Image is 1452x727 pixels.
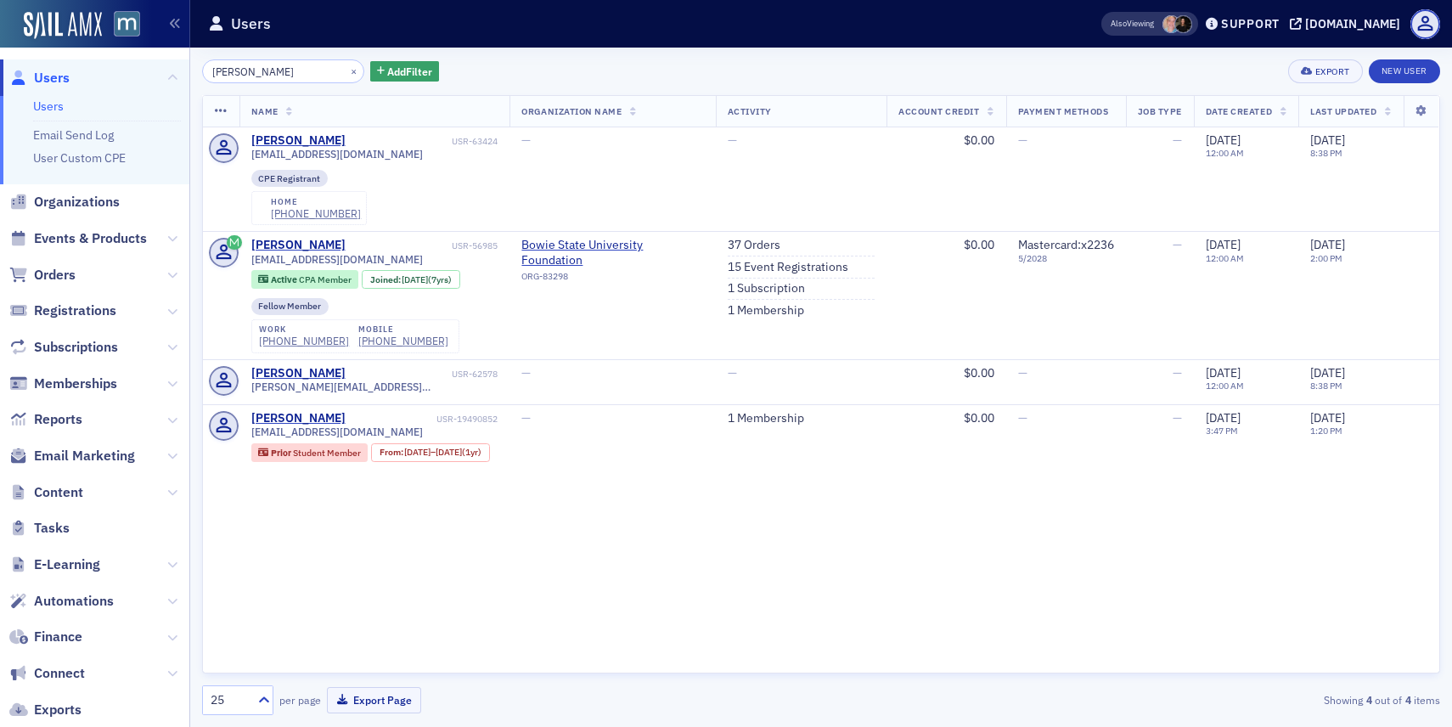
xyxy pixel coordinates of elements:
[24,12,102,39] img: SailAMX
[1310,365,1345,380] span: [DATE]
[1206,252,1244,264] time: 12:00 AM
[1018,410,1027,425] span: —
[1310,147,1342,159] time: 8:38 PM
[9,447,135,465] a: Email Marketing
[259,324,349,335] div: work
[1221,16,1280,31] div: Support
[251,270,359,289] div: Active: Active: CPA Member
[1173,237,1182,252] span: —
[964,237,994,252] span: $0.00
[348,369,498,380] div: USR-62578
[1174,15,1192,33] span: Lauren McDonough
[258,447,360,458] a: Prior Student Member
[521,365,531,380] span: —
[34,375,117,393] span: Memberships
[251,411,346,426] a: [PERSON_NAME]
[521,132,531,148] span: —
[34,664,85,683] span: Connect
[1173,365,1182,380] span: —
[1290,18,1406,30] button: [DOMAIN_NAME]
[9,519,70,538] a: Tasks
[293,447,361,459] span: Student Member
[258,274,351,285] a: Active CPA Member
[728,132,737,148] span: —
[1402,692,1414,707] strong: 4
[370,274,402,285] span: Joined :
[202,59,364,83] input: Search…
[964,132,994,148] span: $0.00
[1111,18,1154,30] span: Viewing
[251,148,423,161] span: [EMAIL_ADDRESS][DOMAIN_NAME]
[33,99,64,114] a: Users
[521,238,703,268] a: Bowie State University Foundation
[1206,365,1241,380] span: [DATE]
[114,11,140,37] img: SailAMX
[387,64,432,79] span: Add Filter
[34,69,70,87] span: Users
[402,274,452,285] div: (7yrs)
[9,229,147,248] a: Events & Products
[1410,9,1440,39] span: Profile
[1206,105,1272,117] span: Date Created
[964,365,994,380] span: $0.00
[34,266,76,285] span: Orders
[1310,380,1342,392] time: 8:38 PM
[1305,16,1400,31] div: [DOMAIN_NAME]
[346,63,362,78] button: ×
[521,271,703,288] div: ORG-83298
[1206,425,1238,437] time: 3:47 PM
[1310,237,1345,252] span: [DATE]
[251,238,346,253] a: [PERSON_NAME]
[251,133,346,149] div: [PERSON_NAME]
[271,207,361,220] a: [PHONE_NUMBER]
[436,446,462,458] span: [DATE]
[9,483,83,502] a: Content
[34,229,147,248] span: Events & Products
[728,238,780,253] a: 37 Orders
[728,281,805,296] a: 1 Subscription
[9,375,117,393] a: Memberships
[299,273,352,285] span: CPA Member
[9,193,120,211] a: Organizations
[1310,410,1345,425] span: [DATE]
[1162,15,1180,33] span: Dee Sullivan
[1369,59,1440,83] a: New User
[34,592,114,611] span: Automations
[34,519,70,538] span: Tasks
[271,447,293,459] span: Prior
[9,555,100,574] a: E-Learning
[362,270,460,289] div: Joined: 2018-10-12 00:00:00
[34,410,82,429] span: Reports
[1111,18,1127,29] div: Also
[9,628,82,646] a: Finance
[34,338,118,357] span: Subscriptions
[231,14,271,34] h1: Users
[9,266,76,285] a: Orders
[1138,105,1182,117] span: Job Type
[33,150,126,166] a: User Custom CPE
[1206,237,1241,252] span: [DATE]
[1173,410,1182,425] span: —
[251,443,369,462] div: Prior: Prior: Student Member
[34,483,83,502] span: Content
[402,273,428,285] span: [DATE]
[1173,132,1182,148] span: —
[1039,692,1440,707] div: Showing out of items
[728,365,737,380] span: —
[1310,105,1376,117] span: Last Updated
[259,335,349,347] a: [PHONE_NUMBER]
[358,324,448,335] div: mobile
[1018,132,1027,148] span: —
[1363,692,1375,707] strong: 4
[34,447,135,465] span: Email Marketing
[521,105,622,117] span: Organization Name
[9,302,116,320] a: Registrations
[271,273,299,285] span: Active
[358,335,448,347] a: [PHONE_NUMBER]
